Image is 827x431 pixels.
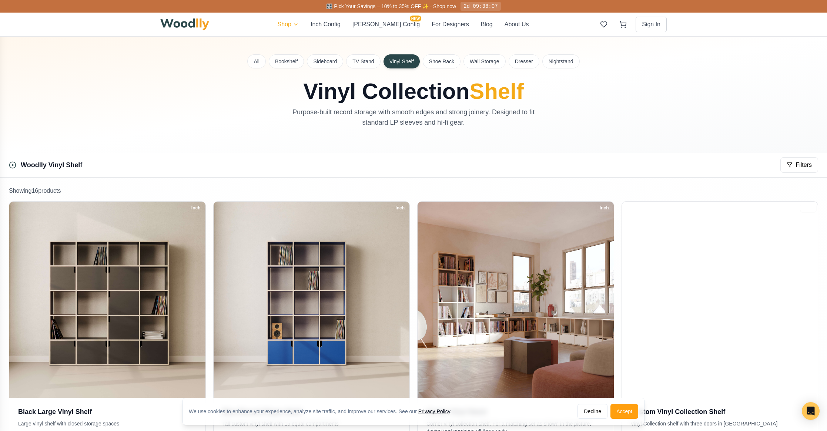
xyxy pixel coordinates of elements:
[410,16,421,21] span: NEW
[21,161,82,169] a: Woodlly Vinyl Shelf
[160,18,209,30] img: Woodlly
[248,80,579,102] h1: Vinyl Collection
[610,404,638,419] button: Accept
[509,54,539,68] button: Dresser
[432,20,469,29] button: For Designers
[326,3,433,9] span: 🎛️ Pick Your Savings – 10% to 35% OFF ✨ –
[542,54,580,68] button: Nightstand
[802,402,820,420] div: Open Intercom Messenger
[463,54,506,68] button: Wall Storage
[577,404,607,419] button: Decline
[780,157,818,173] button: Filters
[346,54,380,68] button: TV Stand
[636,17,667,32] button: Sign In
[418,408,450,414] a: Privacy Policy
[189,408,458,415] div: We use cookies to enhance your experience, analyze site traffic, and improve our services. See our .
[307,54,343,68] button: Sideboard
[188,204,204,212] div: Inch
[461,2,500,11] div: 2d 09:38:07
[352,20,420,29] button: [PERSON_NAME] ConfigNEW
[269,54,304,68] button: Bookshelf
[9,202,205,398] img: Black Large Vinyl Shelf
[481,20,493,29] button: Blog
[423,54,461,68] button: Shoe Rack
[796,161,812,169] span: Filters
[622,202,818,398] img: Custom Vinyl Collection Shelf
[392,204,408,212] div: Inch
[418,202,614,398] img: Corner Vinyl Stand
[9,186,818,195] p: Showing 16 product s
[505,20,529,29] button: About Us
[289,107,538,128] p: Purpose-built record storage with smooth edges and strong joinery. Designed to fit standard LP sl...
[214,202,410,398] img: Blue Record Player Shelf
[278,20,299,29] button: Shop
[311,20,341,29] button: Inch Config
[247,54,266,68] button: All
[596,204,612,212] div: Inch
[433,3,456,9] a: Shop now
[469,79,524,104] span: Shelf
[384,54,420,68] button: Vinyl Shelf
[800,204,816,212] div: Inch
